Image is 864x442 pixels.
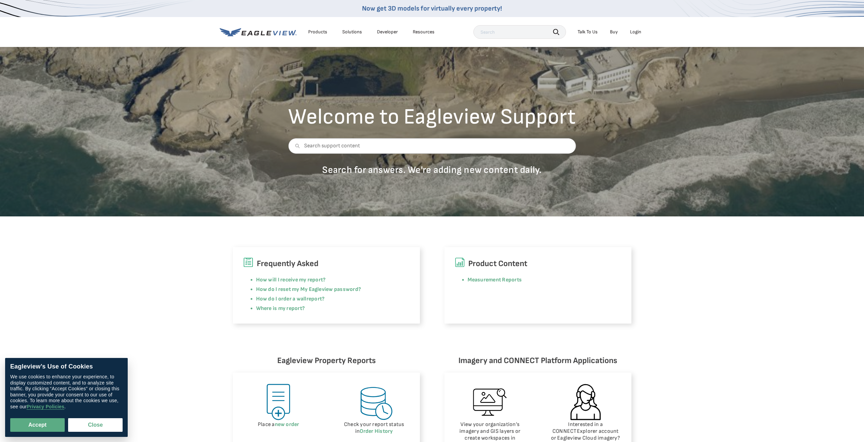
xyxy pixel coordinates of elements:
[243,421,314,428] p: Place a
[455,257,621,270] h6: Product Content
[256,305,305,312] a: Where is my report?
[362,4,502,13] a: Now get 3D models for virtually every property!
[288,138,576,154] input: Search support content
[610,29,618,35] a: Buy
[288,106,576,128] h2: Welcome to Eagleview Support
[10,374,123,410] div: We use cookies to enhance your experience, to display customized content, and to analyze site tra...
[27,404,64,410] a: Privacy Policies
[256,296,307,302] a: How do I order a wall
[10,418,65,432] button: Accept
[630,29,641,35] div: Login
[468,277,522,283] a: Measurement Reports
[339,421,410,435] p: Check your report status in
[413,29,435,35] div: Resources
[473,25,566,39] input: Search
[288,164,576,176] p: Search for answers. We're adding new content daily.
[308,29,327,35] div: Products
[256,277,326,283] a: How will I receive my report?
[444,354,631,367] h6: Imagery and CONNECT Platform Applications
[360,428,393,435] a: Order History
[307,296,322,302] a: report
[233,354,420,367] h6: Eagleview Property Reports
[275,421,299,428] a: new order
[377,29,398,35] a: Developer
[243,257,410,270] h6: Frequently Asked
[68,418,123,432] button: Close
[256,286,361,293] a: How do I reset my My Eagleview password?
[322,296,325,302] a: ?
[578,29,598,35] div: Talk To Us
[342,29,362,35] div: Solutions
[10,363,123,371] div: Eagleview’s Use of Cookies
